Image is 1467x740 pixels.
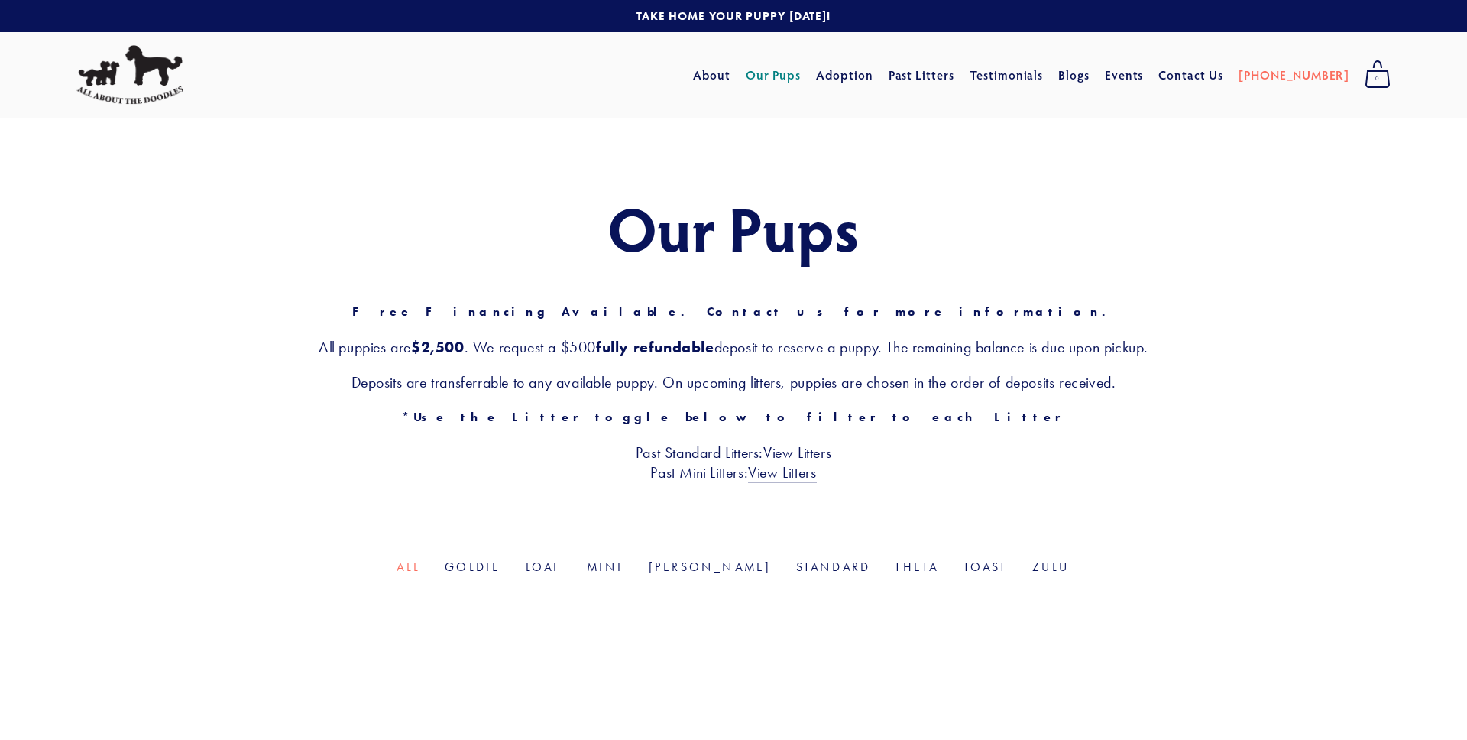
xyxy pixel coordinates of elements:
[402,410,1064,424] strong: *Use the Litter toggle below to filter to each Litter
[1058,61,1090,89] a: Blogs
[649,560,772,574] a: [PERSON_NAME]
[1365,69,1391,89] span: 0
[397,560,420,574] a: All
[693,61,730,89] a: About
[1357,56,1398,94] a: 0 items in cart
[587,560,624,574] a: Mini
[76,194,1391,261] h1: Our Pups
[889,67,955,83] a: Past Litters
[1158,61,1223,89] a: Contact Us
[76,443,1391,482] h3: Past Standard Litters: Past Mini Litters:
[895,560,938,574] a: Theta
[970,61,1044,89] a: Testimonials
[76,337,1391,357] h3: All puppies are . We request a $500 deposit to reserve a puppy. The remaining balance is due upon...
[748,463,816,483] a: View Litters
[1239,61,1349,89] a: [PHONE_NUMBER]
[796,560,871,574] a: Standard
[816,61,873,89] a: Adoption
[1105,61,1144,89] a: Events
[76,45,183,105] img: All About The Doodles
[596,338,714,356] strong: fully refundable
[76,372,1391,392] h3: Deposits are transferrable to any available puppy. On upcoming litters, puppies are chosen in the...
[763,443,831,463] a: View Litters
[526,560,562,574] a: Loaf
[445,560,500,574] a: Goldie
[1032,560,1070,574] a: Zulu
[963,560,1008,574] a: Toast
[411,338,465,356] strong: $2,500
[352,304,1116,319] strong: Free Financing Available. Contact us for more information.
[746,61,802,89] a: Our Pups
